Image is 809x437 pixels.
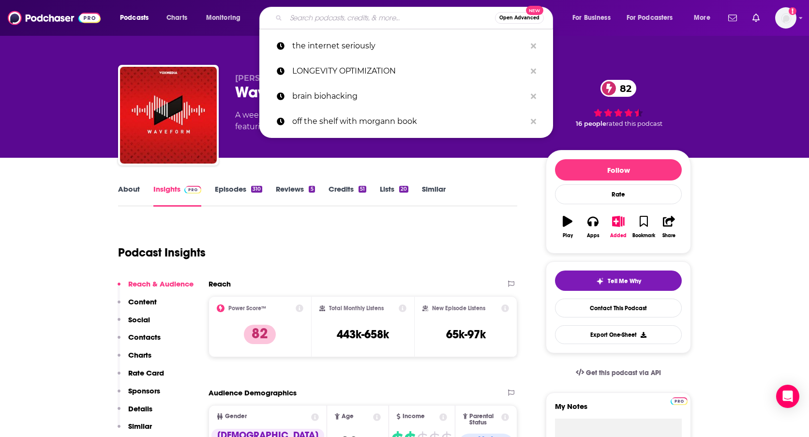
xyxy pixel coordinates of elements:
a: Similar [422,184,446,207]
img: User Profile [775,7,796,29]
span: Charts [166,11,187,25]
p: Content [128,297,157,306]
button: Social [118,315,150,333]
span: New [526,6,543,15]
a: Charts [160,10,193,26]
button: Play [555,210,580,244]
span: Tell Me Why [608,277,641,285]
div: 51 [359,186,366,193]
a: Get this podcast via API [568,361,669,385]
img: Podchaser Pro [671,397,688,405]
span: Monitoring [206,11,240,25]
div: Share [662,233,675,239]
button: open menu [620,10,687,26]
p: the internet seriously [292,33,526,59]
button: Share [657,210,682,244]
h2: Total Monthly Listens [329,305,384,312]
h2: Power Score™ [228,305,266,312]
span: Podcasts [120,11,149,25]
p: brain biohacking [292,84,526,109]
button: tell me why sparkleTell Me Why [555,271,682,291]
h2: New Episode Listens [432,305,485,312]
img: Podchaser - Follow, Share and Rate Podcasts [8,9,101,27]
p: Similar [128,422,152,431]
a: InsightsPodchaser Pro [153,184,201,207]
p: Sponsors [128,386,160,395]
a: Reviews5 [276,184,315,207]
p: Contacts [128,332,161,342]
p: 82 [244,325,276,344]
a: Show notifications dropdown [724,10,741,26]
span: 82 [610,80,636,97]
button: Follow [555,159,682,181]
button: Apps [580,210,605,244]
button: open menu [113,10,161,26]
a: Show notifications dropdown [749,10,764,26]
h2: Audience Demographics [209,388,297,397]
span: featuring [235,121,435,133]
button: open menu [566,10,623,26]
button: Details [118,404,152,422]
span: [PERSON_NAME] [235,74,304,83]
p: Social [128,315,150,324]
div: Rate [555,184,682,204]
span: Gender [225,413,247,420]
h3: 443k-658k [337,327,389,342]
div: Added [610,233,627,239]
button: Added [606,210,631,244]
button: open menu [199,10,253,26]
p: Reach & Audience [128,279,194,288]
label: My Notes [555,402,682,419]
button: Contacts [118,332,161,350]
a: Credits51 [329,184,366,207]
div: Play [563,233,573,239]
button: open menu [687,10,722,26]
div: Open Intercom Messenger [776,385,799,408]
div: A weekly podcast [235,109,435,133]
button: Export One-Sheet [555,325,682,344]
span: Logged in as hconnor [775,7,796,29]
span: 16 people [576,120,606,127]
p: LONGEVITY OPTIMIZATION [292,59,526,84]
h2: Reach [209,279,231,288]
img: Podchaser Pro [184,186,201,194]
span: For Podcasters [627,11,673,25]
svg: Add a profile image [789,7,796,15]
button: Show profile menu [775,7,796,29]
input: Search podcasts, credits, & more... [286,10,495,26]
div: Apps [587,233,599,239]
button: Bookmark [631,210,656,244]
h1: Podcast Insights [118,245,206,260]
a: brain biohacking [259,84,553,109]
div: Search podcasts, credits, & more... [269,7,562,29]
span: Parental Status [469,413,499,426]
div: 82 16 peoplerated this podcast [546,74,691,134]
div: 5 [309,186,315,193]
span: For Business [572,11,611,25]
button: Sponsors [118,386,160,404]
a: Pro website [671,396,688,405]
button: Open AdvancedNew [495,12,544,24]
div: Bookmark [632,233,655,239]
div: 310 [251,186,262,193]
p: off the shelf with morgann book [292,109,526,134]
a: About [118,184,140,207]
span: Age [342,413,354,420]
button: Reach & Audience [118,279,194,297]
span: Open Advanced [499,15,539,20]
a: Episodes310 [215,184,262,207]
span: Income [403,413,425,420]
a: LONGEVITY OPTIMIZATION [259,59,553,84]
button: Content [118,297,157,315]
img: Waveform: The MKBHD Podcast [120,67,217,164]
div: 20 [399,186,408,193]
button: Charts [118,350,151,368]
span: Get this podcast via API [586,369,661,377]
a: Contact This Podcast [555,299,682,317]
a: Lists20 [380,184,408,207]
p: Rate Card [128,368,164,377]
p: Details [128,404,152,413]
span: rated this podcast [606,120,662,127]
